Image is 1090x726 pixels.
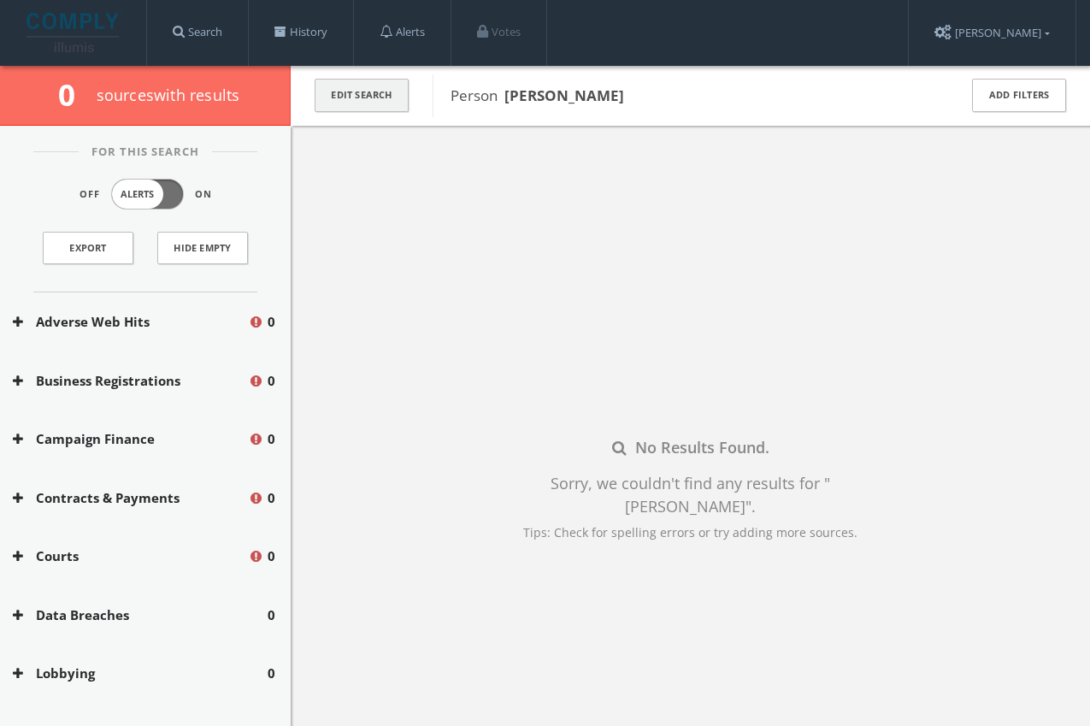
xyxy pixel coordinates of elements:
[157,232,248,264] button: Hide Empty
[13,312,248,332] button: Adverse Web Hits
[268,429,275,449] span: 0
[268,664,275,683] span: 0
[491,436,891,459] div: No Results Found.
[268,312,275,332] span: 0
[491,472,891,518] div: Sorry, we couldn't find any results for " [PERSON_NAME] " .
[504,86,624,105] b: [PERSON_NAME]
[13,488,248,508] button: Contracts & Payments
[13,429,248,449] button: Campaign Finance
[268,371,275,391] span: 0
[195,187,212,202] span: On
[79,144,212,161] span: For This Search
[13,371,248,391] button: Business Registrations
[491,523,891,541] div: Tips: Check for spelling errors or try adding more sources.
[268,546,275,566] span: 0
[27,13,122,52] img: illumis
[972,79,1066,112] button: Add Filters
[268,488,275,508] span: 0
[451,86,624,105] span: Person
[58,74,90,115] span: 0
[268,605,275,625] span: 0
[80,187,100,202] span: Off
[97,85,240,105] span: source s with results
[315,79,409,112] button: Edit Search
[43,232,133,264] a: Export
[13,664,268,683] button: Lobbying
[13,605,268,625] button: Data Breaches
[13,546,248,566] button: Courts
